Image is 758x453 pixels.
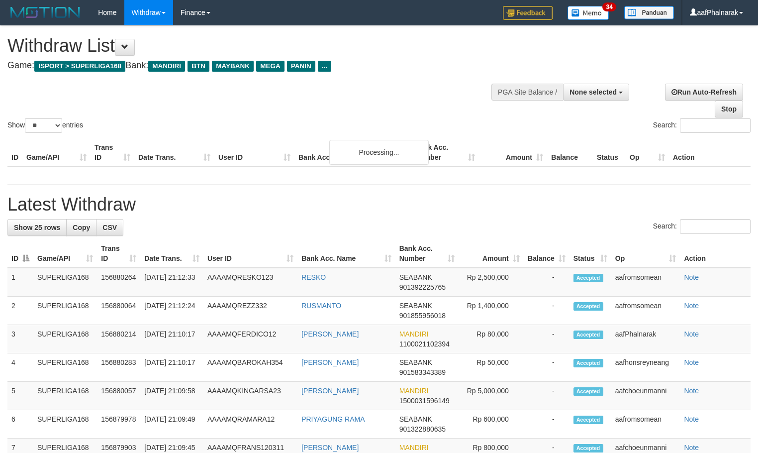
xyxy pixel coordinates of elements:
[301,358,359,366] a: [PERSON_NAME]
[33,239,97,268] th: Game/API: activate to sort column ascending
[399,358,432,366] span: SEABANK
[7,36,495,56] h1: Withdraw List
[318,61,331,72] span: ...
[573,387,603,396] span: Accepted
[97,353,140,382] td: 156880283
[573,331,603,339] span: Accepted
[399,415,432,423] span: SEABANK
[287,61,315,72] span: PANIN
[33,268,97,297] td: SUPERLIGA168
[97,382,140,410] td: 156880057
[140,325,203,353] td: [DATE] 21:10:17
[297,239,395,268] th: Bank Acc. Name: activate to sort column ascending
[301,273,326,281] a: RESKO
[33,353,97,382] td: SUPERLIGA168
[684,415,699,423] a: Note
[140,353,203,382] td: [DATE] 21:10:17
[329,140,429,165] div: Processing...
[33,410,97,439] td: SUPERLIGA168
[680,239,751,268] th: Action
[140,268,203,297] td: [DATE] 21:12:33
[573,274,603,282] span: Accepted
[680,118,751,133] input: Search:
[459,239,524,268] th: Amount: activate to sort column ascending
[294,138,411,167] th: Bank Acc. Name
[399,312,446,320] span: Copy 901855956018 to clipboard
[602,2,616,11] span: 34
[212,61,254,72] span: MAYBANK
[214,138,294,167] th: User ID
[7,219,67,236] a: Show 25 rows
[684,330,699,338] a: Note
[573,302,603,311] span: Accepted
[573,359,603,367] span: Accepted
[7,382,33,410] td: 5
[7,353,33,382] td: 4
[22,138,91,167] th: Game/API
[611,410,680,439] td: aafromsomean
[593,138,626,167] th: Status
[665,84,743,101] a: Run Auto-Refresh
[626,138,669,167] th: Op
[91,138,134,167] th: Trans ID
[203,325,297,353] td: AAAAMQFERDICO12
[563,84,629,101] button: None selected
[399,387,429,395] span: MANDIRI
[524,410,569,439] td: -
[399,368,446,376] span: Copy 901583343389 to clipboard
[611,325,680,353] td: aafPhalnarak
[680,219,751,234] input: Search:
[256,61,284,72] span: MEGA
[547,138,593,167] th: Balance
[301,444,359,452] a: [PERSON_NAME]
[524,297,569,325] td: -
[203,239,297,268] th: User ID: activate to sort column ascending
[14,224,60,231] span: Show 25 rows
[7,410,33,439] td: 6
[97,239,140,268] th: Trans ID: activate to sort column ascending
[459,410,524,439] td: Rp 600,000
[611,239,680,268] th: Op: activate to sort column ascending
[33,325,97,353] td: SUPERLIGA168
[7,138,22,167] th: ID
[399,273,432,281] span: SEABANK
[399,283,446,291] span: Copy 901392225765 to clipboard
[569,88,617,96] span: None selected
[684,444,699,452] a: Note
[611,268,680,297] td: aafromsomean
[459,382,524,410] td: Rp 5,000,000
[611,353,680,382] td: aafhonsreyneang
[140,410,203,439] td: [DATE] 21:09:49
[34,61,125,72] span: ISPORT > SUPERLIGA168
[395,239,459,268] th: Bank Acc. Number: activate to sort column ascending
[503,6,553,20] img: Feedback.jpg
[624,6,674,19] img: panduan.png
[7,325,33,353] td: 3
[203,382,297,410] td: AAAAMQKINGARSA23
[491,84,563,101] div: PGA Site Balance /
[33,382,97,410] td: SUPERLIGA168
[301,330,359,338] a: [PERSON_NAME]
[399,302,432,310] span: SEABANK
[203,268,297,297] td: AAAAMQRESKO123
[611,297,680,325] td: aafromsomean
[140,239,203,268] th: Date Trans.: activate to sort column ascending
[140,382,203,410] td: [DATE] 21:09:58
[97,268,140,297] td: 156880264
[524,325,569,353] td: -
[459,297,524,325] td: Rp 1,400,000
[203,353,297,382] td: AAAAMQBAROKAH354
[97,297,140,325] td: 156880064
[203,297,297,325] td: AAAAMQREZZ332
[66,219,96,236] a: Copy
[653,219,751,234] label: Search:
[399,340,450,348] span: Copy 1100021102394 to clipboard
[399,425,446,433] span: Copy 901322880635 to clipboard
[148,61,185,72] span: MANDIRI
[134,138,214,167] th: Date Trans.
[479,138,547,167] th: Amount
[573,444,603,453] span: Accepted
[7,297,33,325] td: 2
[7,5,83,20] img: MOTION_logo.png
[684,358,699,366] a: Note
